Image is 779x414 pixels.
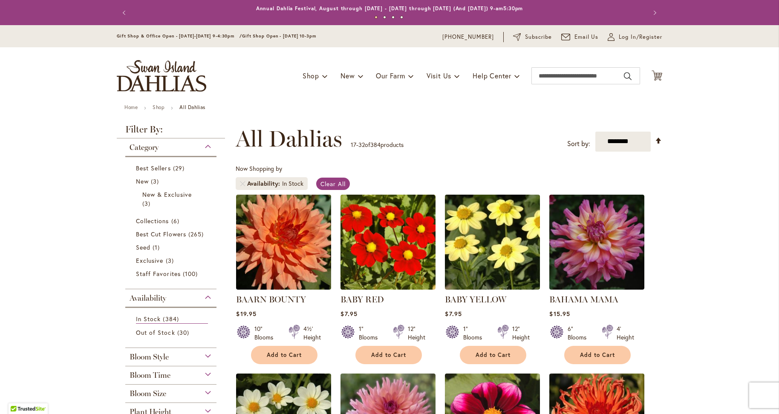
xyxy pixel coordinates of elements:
a: New &amp; Exclusive [142,190,202,208]
button: Previous [117,4,134,21]
span: Best Sellers [136,164,171,172]
a: Home [124,104,138,110]
span: 3 [142,199,153,208]
img: Bahama Mama [549,195,644,290]
span: Visit Us [427,71,451,80]
a: BABY RED [340,294,384,305]
span: Seed [136,243,150,251]
div: In Stock [282,179,303,188]
span: Availability [130,293,166,303]
span: Staff Favorites [136,270,181,278]
span: Our Farm [376,71,405,80]
span: Bloom Time [130,371,170,380]
span: Bloom Style [130,352,169,362]
a: Clear All [316,178,350,190]
a: Subscribe [513,33,552,41]
span: Bloom Size [130,389,166,398]
a: BAHAMA MAMA [549,294,618,305]
div: 12" Height [408,325,425,342]
span: 32 [358,141,365,149]
span: 6 [171,216,182,225]
div: 12" Height [512,325,530,342]
a: Staff Favorites [136,269,208,278]
a: Best Cut Flowers [136,230,208,239]
a: Log In/Register [608,33,662,41]
button: Add to Cart [251,346,317,364]
a: BABY RED [340,283,436,291]
span: 100 [183,269,200,278]
span: Add to Cart [371,351,406,359]
button: Add to Cart [460,346,526,364]
span: New [340,71,355,80]
span: 265 [188,230,206,239]
div: 4½' Height [303,325,321,342]
div: 6" Blooms [568,325,591,342]
span: 30 [177,328,191,337]
a: In Stock 384 [136,314,208,324]
span: Category [130,143,159,152]
span: In Stock [136,315,161,323]
a: Baarn Bounty [236,283,331,291]
span: 384 [370,141,381,149]
a: Collections [136,216,208,225]
span: Add to Cart [267,351,302,359]
button: 2 of 4 [383,16,386,19]
span: Add to Cart [476,351,511,359]
button: 4 of 4 [400,16,403,19]
div: 10" Blooms [254,325,278,342]
a: [PHONE_NUMBER] [442,33,494,41]
span: Help Center [473,71,511,80]
span: Exclusive [136,256,163,264]
a: Remove Availability In Stock [240,181,245,186]
span: Clear All [320,180,346,188]
span: Add to Cart [580,351,615,359]
a: Best Sellers [136,164,208,172]
button: 1 of 4 [375,16,378,19]
a: New [136,177,208,186]
span: 384 [163,314,181,323]
a: Bahama Mama [549,283,644,291]
label: Sort by: [567,136,590,152]
span: Gift Shop Open - [DATE] 10-3pm [242,33,316,39]
a: Annual Dahlia Festival, August through [DATE] - [DATE] through [DATE] (And [DATE]) 9-am5:30pm [256,5,523,11]
button: Add to Cart [355,346,422,364]
span: 1 [153,243,162,252]
span: Availability [247,179,282,188]
button: 3 of 4 [392,16,395,19]
img: Baarn Bounty [236,195,331,290]
span: All Dahlias [236,126,342,152]
span: $15.95 [549,310,570,318]
img: BABY YELLOW [445,195,540,290]
div: 1" Blooms [359,325,383,342]
a: BAARN BOUNTY [236,294,306,305]
span: Email Us [574,33,599,41]
span: Now Shopping by [236,164,282,172]
div: 4' Height [617,325,634,342]
span: Gift Shop & Office Open - [DATE]-[DATE] 9-4:30pm / [117,33,242,39]
span: $19.95 [236,310,256,318]
span: Collections [136,217,169,225]
span: $7.95 [445,310,462,318]
span: $7.95 [340,310,357,318]
span: New & Exclusive [142,190,192,198]
span: 17 [351,141,356,149]
button: Next [645,4,662,21]
strong: Filter By: [117,125,225,138]
span: 29 [173,164,187,172]
span: Subscribe [525,33,552,41]
span: Shop [303,71,319,80]
a: Out of Stock 30 [136,328,208,337]
img: BABY RED [340,195,436,290]
span: 3 [151,177,161,186]
span: Log In/Register [619,33,662,41]
span: 3 [166,256,176,265]
a: Shop [153,104,164,110]
p: - of products [351,138,404,152]
strong: All Dahlias [179,104,205,110]
a: store logo [117,60,206,92]
span: Out of Stock [136,328,175,336]
a: BABY YELLOW [445,294,506,305]
span: New [136,177,149,185]
a: Email Us [561,33,599,41]
button: Add to Cart [564,346,631,364]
